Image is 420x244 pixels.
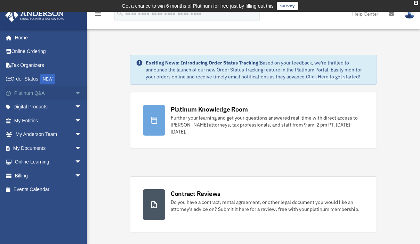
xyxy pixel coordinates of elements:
[277,2,298,10] a: survey
[171,105,248,114] div: Platinum Knowledge Room
[306,74,360,80] a: Click Here to get started!
[5,114,92,128] a: My Entitiesarrow_drop_down
[5,169,92,183] a: Billingarrow_drop_down
[5,58,92,72] a: Tax Organizers
[5,155,92,169] a: Online Learningarrow_drop_down
[5,45,92,59] a: Online Ordering
[94,10,102,18] i: menu
[75,100,89,114] span: arrow_drop_down
[5,141,92,155] a: My Documentsarrow_drop_down
[171,189,220,198] div: Contract Reviews
[171,199,364,213] div: Do you have a contract, rental agreement, or other legal document you would like an attorney's ad...
[171,114,364,135] div: Further your learning and get your questions answered real-time with direct access to [PERSON_NAM...
[404,9,415,19] img: User Pic
[122,2,274,10] div: Get a chance to win 6 months of Platinum for free just by filling out this
[5,31,89,45] a: Home
[40,74,55,84] div: NEW
[146,59,371,80] div: Based on your feedback, we're thrilled to announce the launch of our new Order Status Tracking fe...
[5,183,92,197] a: Events Calendar
[5,100,92,114] a: Digital Productsarrow_drop_down
[75,155,89,169] span: arrow_drop_down
[75,169,89,183] span: arrow_drop_down
[414,1,418,5] div: close
[146,60,260,66] strong: Exciting News: Introducing Order Status Tracking!
[75,86,89,100] span: arrow_drop_down
[130,92,377,148] a: Platinum Knowledge Room Further your learning and get your questions answered real-time with dire...
[5,72,92,86] a: Order StatusNEW
[116,9,124,17] i: search
[130,176,377,233] a: Contract Reviews Do you have a contract, rental agreement, or other legal document you would like...
[75,128,89,142] span: arrow_drop_down
[5,86,92,100] a: Platinum Q&Aarrow_drop_down
[75,114,89,128] span: arrow_drop_down
[3,8,66,22] img: Anderson Advisors Platinum Portal
[5,128,92,142] a: My Anderson Teamarrow_drop_down
[75,141,89,155] span: arrow_drop_down
[94,12,102,18] a: menu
